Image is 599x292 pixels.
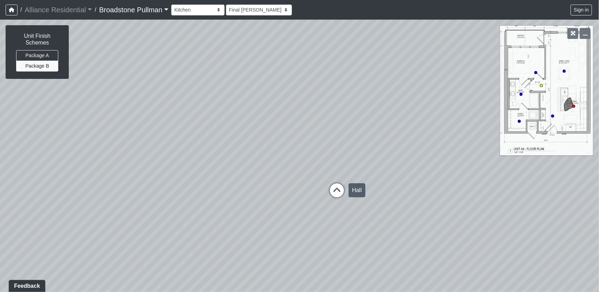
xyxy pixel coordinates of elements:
button: Sign in [571,5,592,15]
a: Alliance Residential [25,3,92,17]
div: Hall [348,183,365,197]
button: Package B [16,61,58,72]
iframe: Ybug feedback widget [5,278,47,292]
span: / [92,3,99,17]
h6: Unit Finish Schemes [13,33,61,46]
span: / [18,3,25,17]
a: Broadstone Pullman [99,3,168,17]
button: Package A [16,50,58,61]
